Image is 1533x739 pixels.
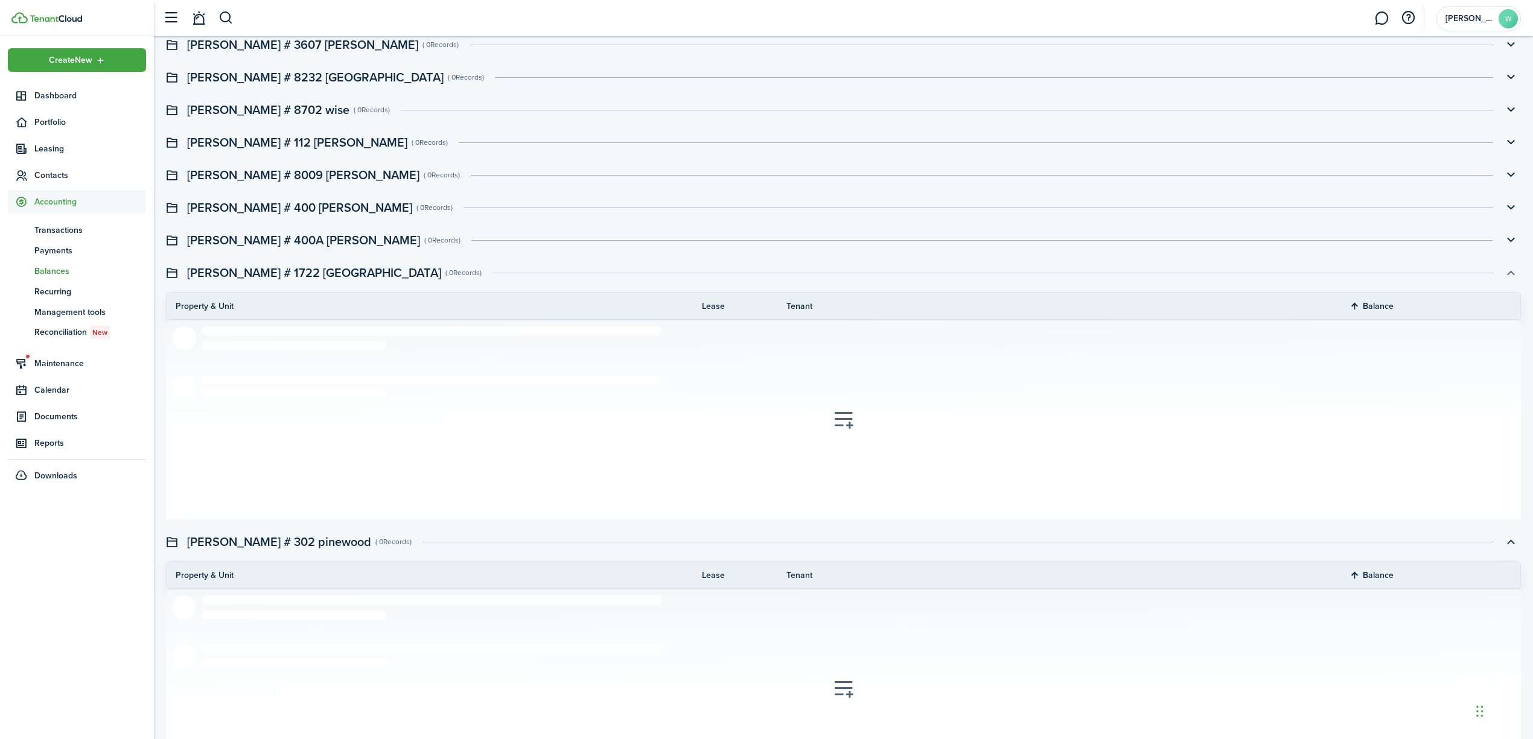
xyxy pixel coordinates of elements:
span: Maintenance [34,357,146,370]
span: Leasing [34,142,146,155]
span: Management tools [34,306,146,319]
div: Drag [1476,693,1484,729]
swimlane-body: Toggle accordion [166,292,1521,519]
avatar-text: W [1499,9,1518,28]
a: Messaging [1370,3,1393,34]
span: Contacts [34,169,146,182]
swimlane-subtitle: ( 0 Records ) [412,137,448,148]
button: Open resource center [1398,8,1418,28]
span: Accounting [34,195,146,208]
span: Create New [49,56,92,65]
span: Calendar [34,384,146,396]
span: Dashboard [34,89,146,102]
a: Recurring [8,281,146,302]
span: Downloads [34,469,77,482]
th: Tenant [786,569,1322,582]
a: Payments [8,240,146,261]
button: Open menu [8,48,146,72]
swimlane-title: [PERSON_NAME] # 3607 [PERSON_NAME] [187,36,418,54]
th: Property & Unit [167,569,702,582]
th: Property & Unit [167,300,702,312]
swimlane-title: [PERSON_NAME] # 302 pinewood [187,533,371,551]
swimlane-title: [PERSON_NAME] # 400 [PERSON_NAME] [187,198,412,217]
a: Notifications [187,3,210,34]
img: TenantCloud [11,12,28,24]
swimlane-subtitle: ( 0 Records ) [416,202,453,213]
swimlane-title: [PERSON_NAME] # 112 [PERSON_NAME] [187,133,407,151]
button: Search [218,8,234,28]
a: Dashboard [8,84,146,107]
th: Tenant [786,300,1322,312]
swimlane-subtitle: ( 0 Records ) [445,267,482,278]
swimlane-title: [PERSON_NAME] # 8232 [GEOGRAPHIC_DATA] [187,68,444,86]
span: Reports [34,437,146,449]
span: New [92,327,107,338]
button: Toggle accordion [1500,67,1521,87]
a: Balances [8,261,146,281]
span: Documents [34,410,146,423]
swimlane-subtitle: ( 0 Records ) [448,72,484,83]
button: Toggle accordion [1500,197,1521,218]
button: Open sidebar [159,7,182,30]
button: Toggle accordion [1500,165,1521,185]
span: Recurring [34,285,146,298]
th: Sort [1350,299,1412,313]
swimlane-subtitle: ( 0 Records ) [375,536,412,547]
button: Toggle accordion [1500,132,1521,153]
th: Lease [702,300,786,312]
swimlane-title: [PERSON_NAME] # 1722 [GEOGRAPHIC_DATA] [187,264,441,282]
swimlane-subtitle: ( 0 Records ) [424,170,460,180]
a: Transactions [8,220,146,240]
span: Balances [34,265,146,278]
swimlane-subtitle: ( 0 Records ) [422,39,459,50]
swimlane-title: [PERSON_NAME] # 8009 [PERSON_NAME] [187,166,419,184]
th: Sort [1350,568,1412,582]
span: Portfolio [34,116,146,128]
iframe: Chat Widget [1473,681,1533,739]
span: Reconciliation [34,326,146,339]
button: Toggle accordion [1500,100,1521,120]
swimlane-subtitle: ( 0 Records ) [354,104,390,115]
th: Lease [702,569,786,582]
button: Toggle accordion [1500,262,1521,283]
swimlane-title: [PERSON_NAME] # 8702 wise [187,101,349,119]
a: Management tools [8,302,146,322]
span: Payments [34,244,146,257]
button: Toggle accordion [1500,531,1521,552]
a: Reports [8,431,146,455]
swimlane-title: [PERSON_NAME] # 400A [PERSON_NAME] [187,231,420,249]
a: ReconciliationNew [8,322,146,343]
span: Transactions [34,224,146,236]
swimlane-subtitle: ( 0 Records ) [424,235,461,246]
button: Toggle accordion [1500,230,1521,250]
button: Toggle accordion [1500,34,1521,55]
span: William [1445,14,1494,23]
img: TenantCloud [30,15,82,22]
